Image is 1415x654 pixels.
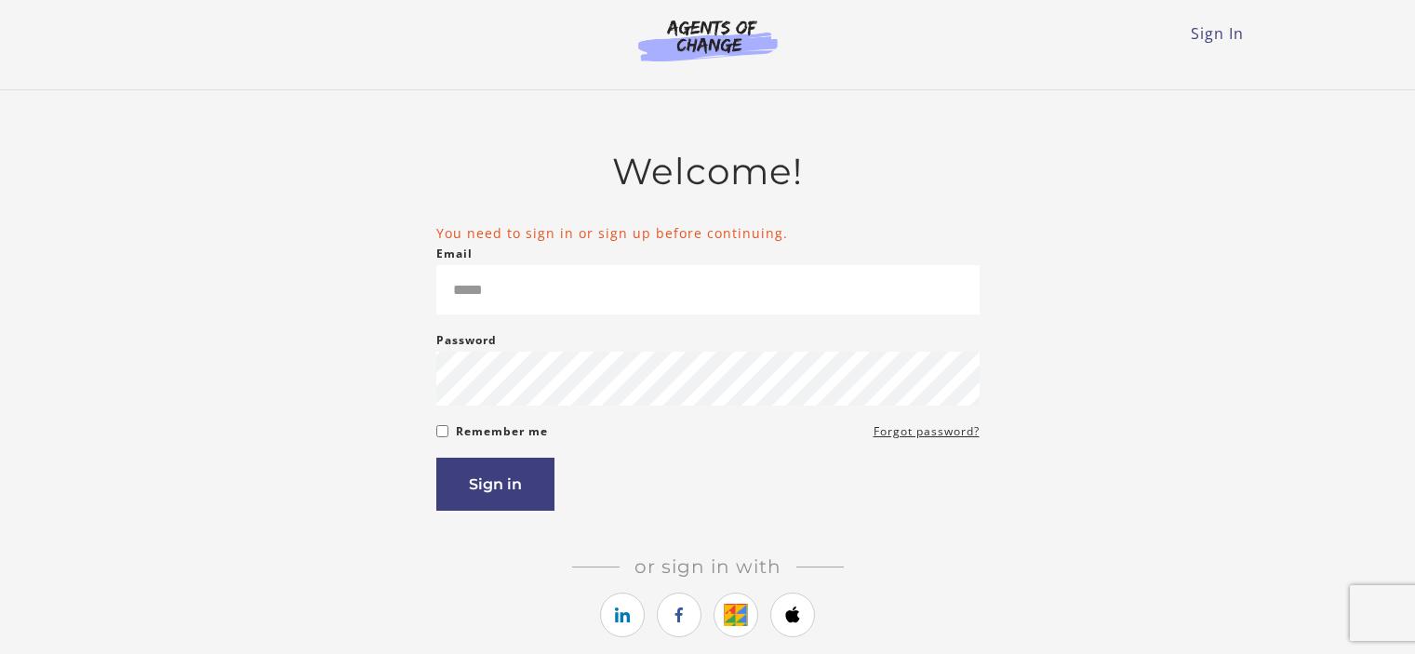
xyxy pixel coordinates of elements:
[436,223,980,243] li: You need to sign in or sign up before continuing.
[619,19,797,61] img: Agents of Change Logo
[620,555,796,578] span: Or sign in with
[456,420,548,443] label: Remember me
[714,593,758,637] a: https://courses.thinkific.com/users/auth/google?ss%5Breferral%5D=&ss%5Buser_return_to%5D=%2Fcours...
[874,420,980,443] a: Forgot password?
[436,458,554,511] button: Sign in
[436,243,473,265] label: Email
[1191,23,1244,44] a: Sign In
[436,150,980,194] h2: Welcome!
[770,593,815,637] a: https://courses.thinkific.com/users/auth/apple?ss%5Breferral%5D=&ss%5Buser_return_to%5D=%2Fcourse...
[600,593,645,637] a: https://courses.thinkific.com/users/auth/linkedin?ss%5Breferral%5D=&ss%5Buser_return_to%5D=%2Fcou...
[657,593,701,637] a: https://courses.thinkific.com/users/auth/facebook?ss%5Breferral%5D=&ss%5Buser_return_to%5D=%2Fcou...
[436,329,497,352] label: Password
